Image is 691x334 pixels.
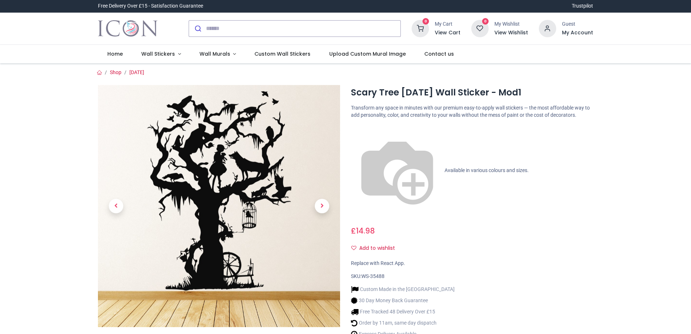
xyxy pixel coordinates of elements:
[445,167,529,173] span: Available in various colours and sizes.
[572,3,593,10] a: Trustpilot
[141,50,175,57] span: Wall Stickers
[424,50,454,57] span: Contact us
[110,69,121,75] a: Shop
[199,50,230,57] span: Wall Murals
[351,245,356,250] i: Add to wishlist
[482,18,489,25] sup: 0
[562,29,593,37] a: My Account
[351,319,455,327] li: Order by 11am, same day dispatch
[494,29,528,37] a: View Wishlist
[351,226,375,236] span: £
[351,297,455,304] li: 30 Day Money Back Guarantee
[190,45,245,64] a: Wall Murals
[129,69,144,75] a: [DATE]
[109,199,123,213] span: Previous
[254,50,310,57] span: Custom Wall Stickers
[351,86,593,99] h1: Scary Tree [DATE] Wall Sticker - Mod1
[494,21,528,28] div: My Wishlist
[412,25,429,31] a: 0
[351,308,455,316] li: Free Tracked 48 Delivery Over £15
[422,18,429,25] sup: 0
[132,45,190,64] a: Wall Stickers
[351,104,593,119] p: Transform any space in minutes with our premium easy-to-apply wall stickers — the most affordable...
[98,3,203,10] div: Free Delivery Over £15 - Satisfaction Guarantee
[351,242,401,254] button: Add to wishlistAdd to wishlist
[361,273,385,279] span: WS-35488
[189,21,206,37] button: Submit
[435,29,460,37] a: View Cart
[356,226,375,236] span: 14.98
[351,273,593,280] div: SKU:
[351,124,443,217] img: color-wheel.png
[435,21,460,28] div: My Cart
[98,121,134,291] a: Previous
[107,50,123,57] span: Home
[329,50,406,57] span: Upload Custom Mural Image
[315,199,329,213] span: Next
[562,21,593,28] div: Guest
[351,286,455,293] li: Custom Made in the [GEOGRAPHIC_DATA]
[98,18,158,39] img: Icon Wall Stickers
[98,18,158,39] a: Logo of Icon Wall Stickers
[304,121,340,291] a: Next
[98,85,340,327] img: Scary Tree Halloween Wall Sticker - Mod1
[351,260,593,267] div: Replace with React App.
[471,25,489,31] a: 0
